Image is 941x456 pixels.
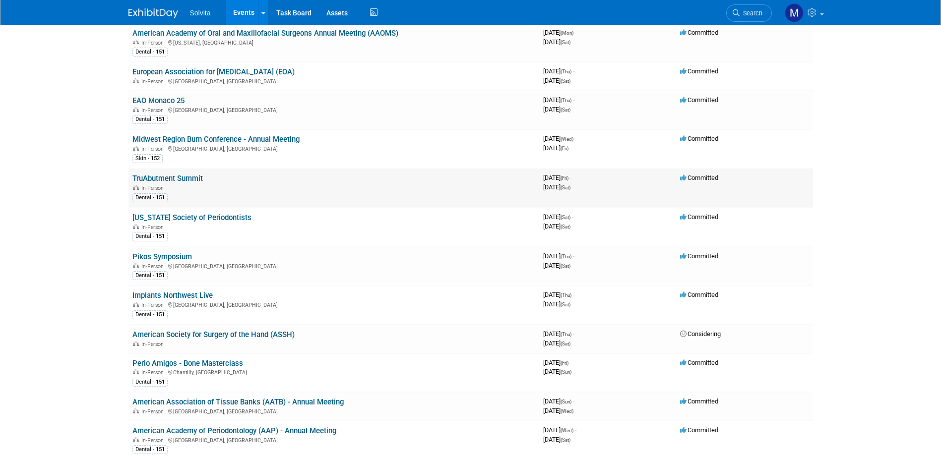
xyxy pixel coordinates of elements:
[543,144,568,152] span: [DATE]
[785,3,804,22] img: Matthew Burns
[141,146,167,152] span: In-Person
[141,185,167,191] span: In-Person
[561,341,570,346] span: (Sat)
[561,136,573,142] span: (Wed)
[561,69,571,74] span: (Thu)
[561,107,570,113] span: (Sat)
[128,8,178,18] img: ExhibitDay
[543,426,576,434] span: [DATE]
[561,224,570,229] span: (Sat)
[543,291,574,298] span: [DATE]
[543,340,570,347] span: [DATE]
[570,174,571,181] span: -
[132,262,535,270] div: [GEOGRAPHIC_DATA], [GEOGRAPHIC_DATA]
[680,330,721,338] span: Considering
[141,302,167,308] span: In-Person
[561,146,568,151] span: (Fri)
[561,437,570,443] span: (Sat)
[561,254,571,259] span: (Thu)
[141,408,167,415] span: In-Person
[543,300,570,308] span: [DATE]
[132,436,535,444] div: [GEOGRAPHIC_DATA], [GEOGRAPHIC_DATA]
[561,332,571,337] span: (Thu)
[561,263,570,269] span: (Sat)
[133,146,139,151] img: In-Person Event
[680,29,718,36] span: Committed
[141,437,167,444] span: In-Person
[141,78,167,85] span: In-Person
[141,263,167,270] span: In-Person
[543,213,573,221] span: [DATE]
[543,262,570,269] span: [DATE]
[132,271,168,280] div: Dental - 151
[680,96,718,104] span: Committed
[561,399,571,404] span: (Sun)
[572,213,573,221] span: -
[543,106,570,113] span: [DATE]
[575,135,576,142] span: -
[573,330,574,338] span: -
[543,359,571,366] span: [DATE]
[133,185,139,190] img: In-Person Event
[132,378,168,387] div: Dental - 151
[680,426,718,434] span: Committed
[561,78,570,84] span: (Sat)
[133,302,139,307] img: In-Person Event
[543,368,571,375] span: [DATE]
[190,9,211,17] span: Solvita
[132,193,168,202] div: Dental - 151
[132,48,168,57] div: Dental - 151
[133,408,139,413] img: In-Person Event
[570,359,571,366] span: -
[573,398,574,405] span: -
[575,29,576,36] span: -
[543,330,574,338] span: [DATE]
[133,224,139,229] img: In-Person Event
[680,398,718,405] span: Committed
[561,185,570,190] span: (Sat)
[543,38,570,46] span: [DATE]
[132,77,535,85] div: [GEOGRAPHIC_DATA], [GEOGRAPHIC_DATA]
[133,341,139,346] img: In-Person Event
[573,67,574,75] span: -
[132,174,203,183] a: TruAbutment Summit
[561,98,571,103] span: (Thu)
[133,40,139,45] img: In-Person Event
[543,29,576,36] span: [DATE]
[132,300,535,308] div: [GEOGRAPHIC_DATA], [GEOGRAPHIC_DATA]
[561,175,568,181] span: (Fri)
[132,154,163,163] div: Skin - 152
[132,29,398,38] a: American Academy of Oral and Maxillofacial Surgeons Annual Meeting (AAOMS)
[132,445,168,454] div: Dental - 151
[543,398,574,405] span: [DATE]
[132,407,535,415] div: [GEOGRAPHIC_DATA], [GEOGRAPHIC_DATA]
[680,67,718,75] span: Committed
[132,115,168,124] div: Dental - 151
[132,96,185,105] a: EAO Monaco 25
[680,213,718,221] span: Committed
[132,368,535,376] div: Chantilly, [GEOGRAPHIC_DATA]
[141,40,167,46] span: In-Person
[141,341,167,347] span: In-Person
[543,135,576,142] span: [DATE]
[132,67,295,76] a: European Association for [MEDICAL_DATA] (EOA)
[132,213,251,222] a: [US_STATE] Society of Periodontists
[543,436,570,443] span: [DATE]
[561,292,571,298] span: (Thu)
[726,4,772,22] a: Search
[573,252,574,260] span: -
[132,330,295,339] a: American Society for Surgery of the Hand (ASSH)
[575,426,576,434] span: -
[561,408,573,414] span: (Wed)
[561,369,571,375] span: (Sun)
[133,107,139,112] img: In-Person Event
[543,183,570,191] span: [DATE]
[561,40,570,45] span: (Sat)
[543,174,571,181] span: [DATE]
[132,426,336,435] a: American Academy of Periodontology (AAP) - Annual Meeting
[141,107,167,114] span: In-Person
[132,398,344,406] a: American Association of Tissue Banks (AATB) - Annual Meeting
[573,291,574,298] span: -
[561,428,573,433] span: (Wed)
[133,78,139,83] img: In-Person Event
